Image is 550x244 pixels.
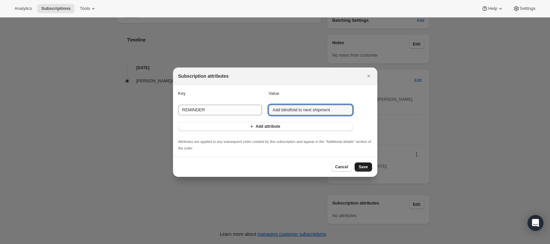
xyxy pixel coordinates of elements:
button: Tools [76,4,101,13]
input: Enter key [178,105,262,115]
span: Save [359,164,368,170]
span: Key [178,91,186,96]
span: Help [488,6,497,11]
button: Save [355,162,372,172]
span: Cancel [335,164,348,170]
button: Add attribute [178,122,353,131]
span: Value [269,91,279,96]
button: Analytics [11,4,36,13]
span: Tools [80,6,90,11]
button: Subscriptions [37,4,74,13]
button: Close [364,71,373,81]
span: Subscriptions [41,6,71,11]
span: Analytics [14,6,32,11]
span: Settings [520,6,536,11]
button: Help [478,4,507,13]
h2: Subscription attributes [178,73,229,79]
small: Attributes are applied to any subsequent order created by this subscription and appear in the "Ad... [178,140,371,150]
button: Cancel [331,162,352,172]
input: Enter value [269,105,353,115]
button: Settings [509,4,539,13]
div: Open Intercom Messenger [528,215,543,231]
span: Add attribute [256,124,280,129]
